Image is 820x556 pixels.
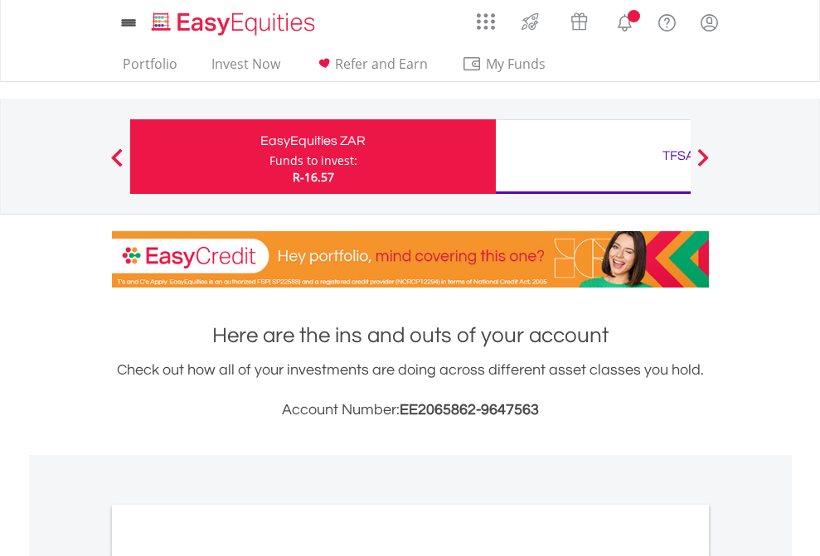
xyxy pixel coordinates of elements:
img: EasyCredit Promotion Banner [112,231,709,288]
a: FAQ's and Support [646,4,688,37]
span: My Funds [462,53,570,75]
span: Refer and Earn [335,55,428,73]
h1: Here are the ins and outs of your account [112,321,709,351]
img: grid-menu-icon.svg [477,12,495,31]
a: Home page [145,4,322,37]
div: Check out how all of your investments are doing across different asset classes you hold. [112,359,709,422]
div: Funds to invest: [269,152,357,169]
a: Refer and Earn [308,56,434,81]
a: Notifications [604,4,646,37]
div: EasyEquities ZAR [140,129,486,152]
h3: Account Number: [112,399,709,422]
button: Next [687,157,720,173]
button: Previous [100,157,133,173]
img: EasyEquities_Logo.png [148,10,322,37]
a: AppsGrid [466,4,506,31]
a: Portfolio [116,56,184,81]
img: vouchers-v2.svg [565,8,593,35]
a: Invest Now [205,56,287,81]
span: EE2065862-9647563 [400,402,539,418]
span: R-16.57 [293,169,334,185]
a: Vouchers [555,4,604,35]
a: My Profile [688,4,730,41]
img: thrive-v2.svg [517,8,544,35]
